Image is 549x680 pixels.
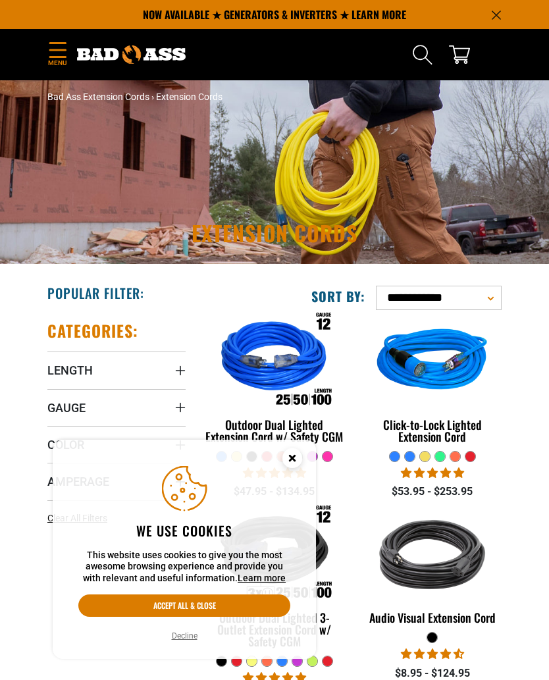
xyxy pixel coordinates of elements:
[47,321,138,341] h2: Categories:
[47,474,109,489] span: Amperage
[78,522,290,539] h2: We use cookies
[47,39,67,70] summary: Menu
[205,513,344,655] a: Outdoor Dual Lighted 3-Outlet Extension Cord w/ Safety CGM Outdoor Dual Lighted 3-Outlet Extensio...
[151,92,154,102] span: ›
[363,484,502,500] div: $53.95 - $253.95
[47,511,113,525] a: Clear All Filters
[168,629,201,642] button: Decline
[47,363,93,378] span: Length
[77,45,186,64] img: Bad Ass Extension Cords
[401,467,464,479] span: 4.87 stars
[47,352,186,388] summary: Length
[47,222,502,244] h1: Extension Cords
[363,419,502,442] div: Click-to-Lock Lighted Extension Cord
[47,437,84,452] span: Color
[47,463,186,500] summary: Amperage
[47,400,86,415] span: Gauge
[205,300,344,425] img: Outdoor Dual Lighted Extension Cord w/ Safety CGM
[363,513,502,631] a: black Audio Visual Extension Cord
[47,92,149,102] a: Bad Ass Extension Cords
[205,419,344,442] div: Outdoor Dual Lighted Extension Cord w/ Safety CGM
[401,648,464,660] span: 4.73 stars
[311,288,365,305] label: Sort by:
[47,426,186,463] summary: Color
[47,513,107,523] span: Clear All Filters
[47,90,502,104] nav: breadcrumbs
[205,321,344,450] a: Outdoor Dual Lighted Extension Cord w/ Safety CGM Outdoor Dual Lighted Extension Cord w/ Safety CGM
[363,300,502,425] img: blue
[78,594,290,617] button: Accept all & close
[53,440,316,660] aside: Cookie Consent
[47,58,67,68] span: Menu
[363,612,502,623] div: Audio Visual Extension Cord
[47,389,186,426] summary: Gauge
[156,92,222,102] span: Extension Cords
[412,44,433,65] summary: Search
[363,492,502,617] img: black
[238,573,286,583] a: Learn more
[78,550,290,585] p: This website uses cookies to give you the most awesome browsing experience and provide you with r...
[363,321,502,450] a: blue Click-to-Lock Lighted Extension Cord
[47,284,144,301] h2: Popular Filter:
